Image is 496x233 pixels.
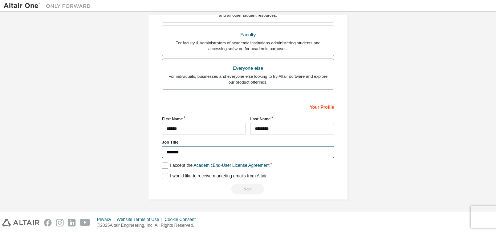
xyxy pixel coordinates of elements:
label: Job Title [162,139,334,145]
div: Cookie Consent [164,217,200,222]
img: facebook.svg [44,219,52,226]
div: Privacy [97,217,117,222]
div: Faculty [167,30,329,40]
img: altair_logo.svg [2,219,40,226]
img: Altair One [4,2,94,9]
img: instagram.svg [56,219,64,226]
label: I would like to receive marketing emails from Altair [162,173,267,179]
a: Academic End-User License Agreement [194,163,269,168]
div: For faculty & administrators of academic institutions administering students and accessing softwa... [167,40,329,52]
label: First Name [162,116,246,122]
img: youtube.svg [80,219,90,226]
div: For individuals, businesses and everyone else looking to try Altair software and explore our prod... [167,73,329,85]
div: Everyone else [167,63,329,73]
div: Website Terms of Use [117,217,164,222]
p: © 2025 Altair Engineering, Inc. All Rights Reserved. [97,222,200,229]
label: I accept the [162,162,269,169]
img: linkedin.svg [68,219,76,226]
div: Email already exists [162,184,334,194]
div: Your Profile [162,101,334,112]
label: Last Name [250,116,334,122]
